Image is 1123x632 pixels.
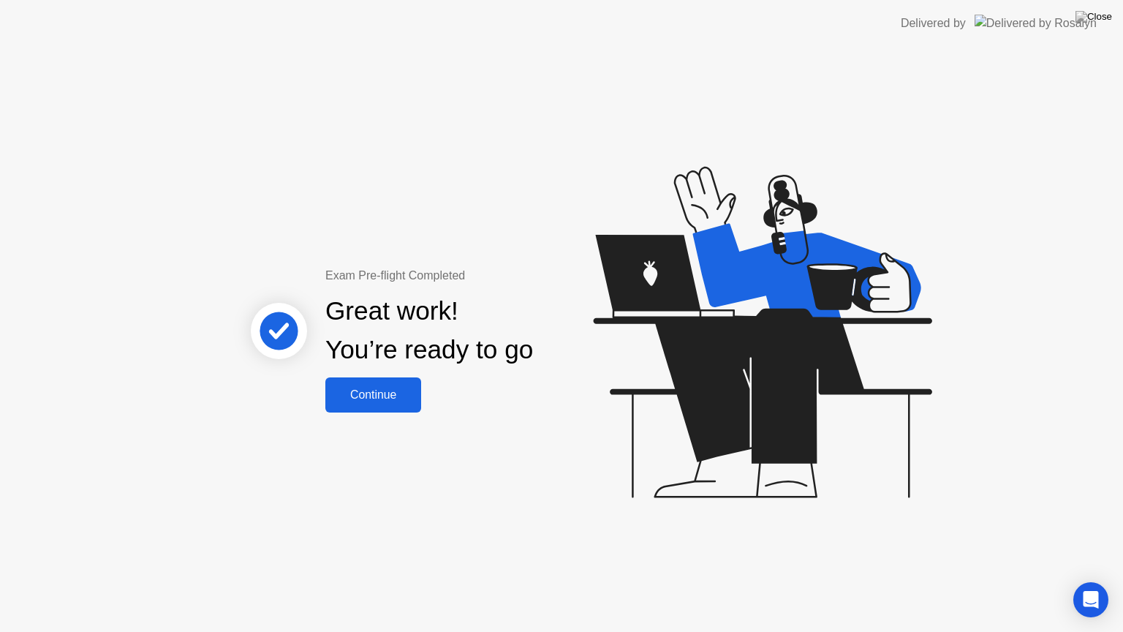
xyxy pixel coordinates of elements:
[975,15,1097,31] img: Delivered by Rosalyn
[325,377,421,413] button: Continue
[325,267,627,285] div: Exam Pre-flight Completed
[1075,11,1112,23] img: Close
[901,15,966,32] div: Delivered by
[330,388,417,402] div: Continue
[325,292,533,369] div: Great work! You’re ready to go
[1073,582,1108,617] div: Open Intercom Messenger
